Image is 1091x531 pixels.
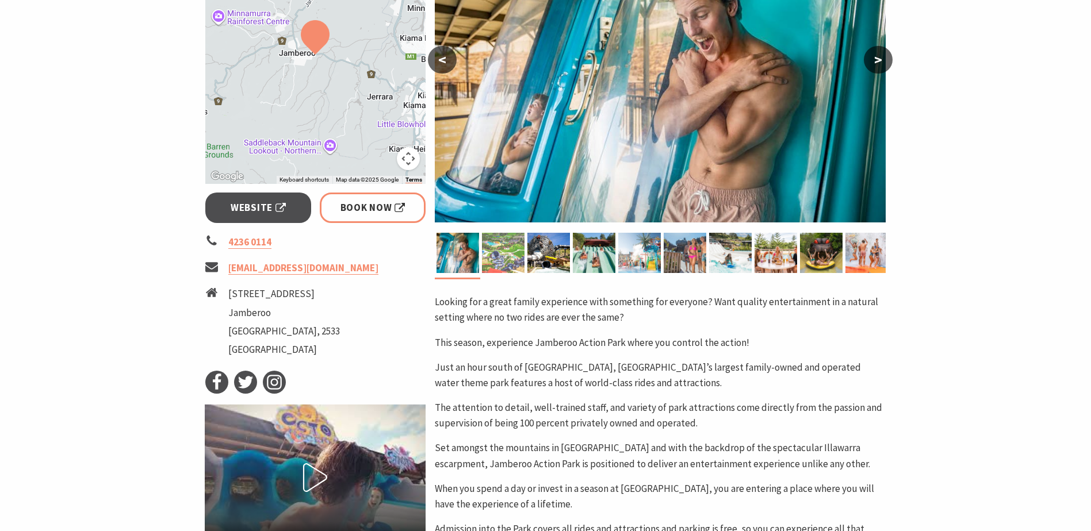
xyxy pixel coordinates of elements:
[228,305,340,321] li: Jamberoo
[864,46,893,74] button: >
[280,176,329,184] button: Keyboard shortcuts
[397,147,420,170] button: Map camera controls
[435,440,886,471] p: Set amongst the mountains in [GEOGRAPHIC_DATA] and with the backdrop of the spectacular Illawarra...
[755,233,797,273] img: Bombora Seafood Bombora Scoop
[428,46,457,74] button: <
[709,233,752,273] img: Feel The Rush, race your mates - Octo-Racer, only at Jamberoo Action Park
[435,360,886,391] p: Just an hour south of [GEOGRAPHIC_DATA], [GEOGRAPHIC_DATA]’s largest family-owned and operated wa...
[845,233,888,273] img: Fun for everyone at Banjo's Billabong
[228,342,340,357] li: [GEOGRAPHIC_DATA]
[228,324,340,339] li: [GEOGRAPHIC_DATA], 2533
[336,176,399,183] span: Map data ©2025 Google
[573,233,615,273] img: only at Jamberoo...where you control the action!
[320,193,426,223] a: Book Now
[435,481,886,512] p: When you spend a day or invest in a season at [GEOGRAPHIC_DATA], you are entering a place where y...
[527,233,570,273] img: The Perfect Storm
[435,400,886,431] p: The attention to detail, well-trained staff, and variety of park attractions come directly from t...
[228,286,340,302] li: [STREET_ADDRESS]
[482,233,525,273] img: Jamberoo Action Park
[618,233,661,273] img: Jamberoo Action Park
[435,335,886,351] p: This season, experience Jamberoo Action Park where you control the action!
[205,193,312,223] a: Website
[208,169,246,184] a: Open this area in Google Maps (opens a new window)
[437,233,479,273] img: A Truly Hair Raising Experience - The Stinger, only at Jamberoo!
[664,233,706,273] img: Jamberoo...where you control the Action!
[231,200,286,216] span: Website
[340,200,405,216] span: Book Now
[228,236,271,249] a: 4236 0114
[208,169,246,184] img: Google
[228,261,378,275] a: [EMAIL_ADDRESS][DOMAIN_NAME]
[800,233,843,273] img: Drop into the Darkness on The Taipan!
[435,294,886,325] p: Looking for a great family experience with something for everyone? Want quality entertainment in ...
[405,176,422,183] a: Terms (opens in new tab)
